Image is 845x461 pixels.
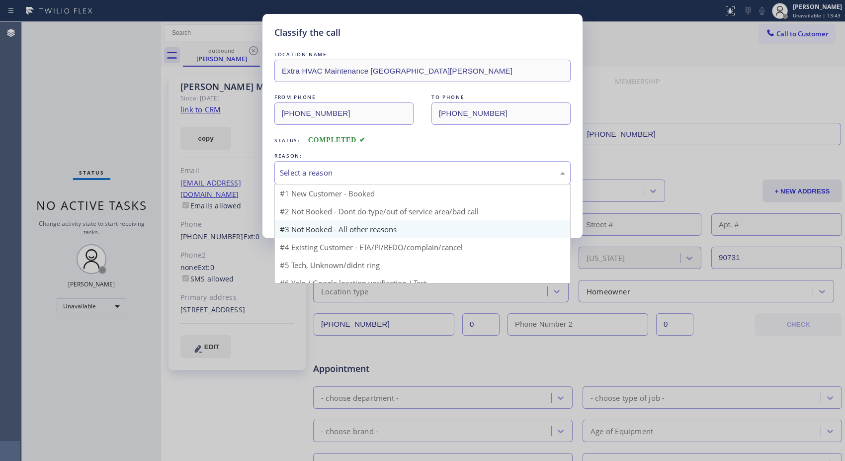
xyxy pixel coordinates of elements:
div: FROM PHONE [274,92,414,102]
div: #6 Yelp / Google location verification / Test [275,274,570,292]
input: From phone [274,102,414,125]
div: LOCATION NAME [274,49,571,60]
div: Select a reason [280,167,565,179]
div: REASON: [274,151,571,161]
div: #4 Existing Customer - ETA/PI/REDO/complain/cancel [275,238,570,256]
div: TO PHONE [431,92,571,102]
input: To phone [431,102,571,125]
span: Status: [274,137,300,144]
div: #5 Tech, Unknown/didnt ring [275,256,570,274]
div: #3 Not Booked - All other reasons [275,220,570,238]
h5: Classify the call [274,26,340,39]
span: COMPLETED [308,136,366,144]
div: #2 Not Booked - Dont do type/out of service area/bad call [275,202,570,220]
div: #1 New Customer - Booked [275,184,570,202]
